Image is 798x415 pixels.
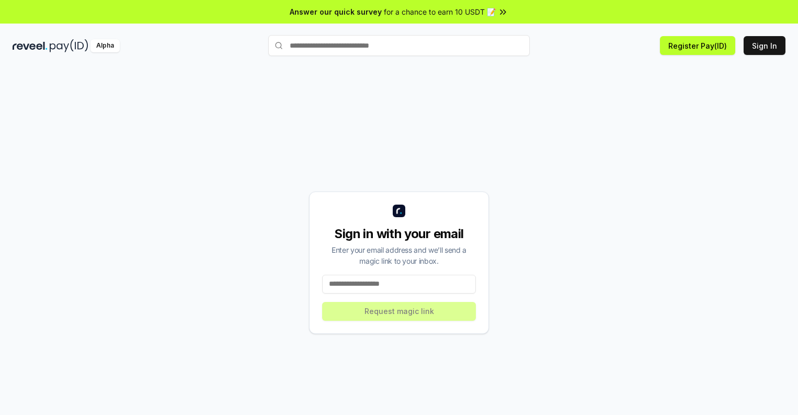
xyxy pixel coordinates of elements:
img: logo_small [393,205,405,217]
span: for a chance to earn 10 USDT 📝 [384,6,496,17]
div: Alpha [90,39,120,52]
img: pay_id [50,39,88,52]
img: reveel_dark [13,39,48,52]
span: Answer our quick survey [290,6,382,17]
div: Sign in with your email [322,226,476,242]
button: Register Pay(ID) [660,36,735,55]
div: Enter your email address and we’ll send a magic link to your inbox. [322,244,476,266]
button: Sign In [744,36,785,55]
